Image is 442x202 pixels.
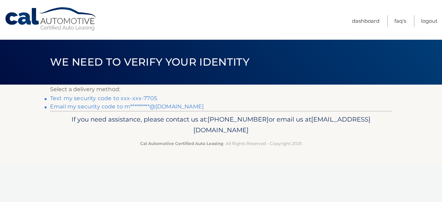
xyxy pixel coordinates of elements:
[208,115,269,123] span: [PHONE_NUMBER]
[421,15,438,27] a: Logout
[50,95,157,102] a: Text my security code to xxx-xxx-7705
[55,114,387,136] p: If you need assistance, please contact us at: or email us at
[50,56,249,68] span: We need to verify your identity
[50,103,204,110] a: Email my security code to m*********@[DOMAIN_NAME]
[140,141,223,146] strong: Cal Automotive Certified Auto Leasing
[55,140,387,147] p: - All Rights Reserved - Copyright 2025
[394,15,406,27] a: FAQ's
[50,85,392,94] p: Select a delivery method:
[4,7,98,31] a: Cal Automotive
[352,15,379,27] a: Dashboard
